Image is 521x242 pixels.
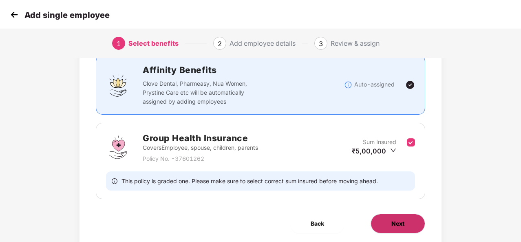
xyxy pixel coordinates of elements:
img: svg+xml;base64,PHN2ZyBpZD0iVGljay0yNHgyNCIgeG1sbnM9Imh0dHA6Ly93d3cudzMub3JnLzIwMDAvc3ZnIiB3aWR0aD... [405,80,415,90]
img: svg+xml;base64,PHN2ZyBpZD0iQWZmaW5pdHlfQmVuZWZpdHMiIGRhdGEtbmFtZT0iQWZmaW5pdHkgQmVuZWZpdHMiIHhtbG... [106,73,130,97]
span: This policy is graded one. Please make sure to select correct sum insured before moving ahead. [121,177,378,185]
button: Back [290,214,344,233]
button: Next [371,214,425,233]
span: Next [391,219,404,228]
p: Auto-assigned [354,80,395,89]
p: Clove Dental, Pharmeasy, Nua Women, Prystine Care etc will be automatically assigned by adding em... [143,79,263,106]
span: 3 [319,40,323,48]
p: Sum Insured [363,138,396,147]
div: ₹5,00,000 [352,147,396,155]
h2: Affinity Benefits [143,63,344,77]
p: Policy No. - 37601262 [143,154,258,163]
div: Select benefits [128,37,179,50]
img: svg+xml;base64,PHN2ZyBpZD0iSW5mb18tXzMyeDMyIiBkYXRhLW5hbWU9IkluZm8gLSAzMngzMiIgeG1sbnM9Imh0dHA6Ly... [344,81,352,89]
span: 2 [218,40,222,48]
p: Covers Employee, spouse, children, parents [143,143,258,152]
div: Add employee details [230,37,296,50]
span: info-circle [112,177,117,185]
span: down [390,147,396,153]
img: svg+xml;base64,PHN2ZyB4bWxucz0iaHR0cDovL3d3dy53My5vcmcvMjAwMC9zdmciIHdpZHRoPSIzMCIgaGVpZ2h0PSIzMC... [8,9,20,21]
span: 1 [117,40,121,48]
div: Review & assign [331,37,380,50]
h2: Group Health Insurance [143,131,258,145]
p: Add single employee [24,10,110,20]
span: Back [311,219,324,228]
img: svg+xml;base64,PHN2ZyBpZD0iR3JvdXBfSGVhbHRoX0luc3VyYW5jZSIgZGF0YS1uYW1lPSJHcm91cCBIZWFsdGggSW5zdX... [106,135,130,160]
